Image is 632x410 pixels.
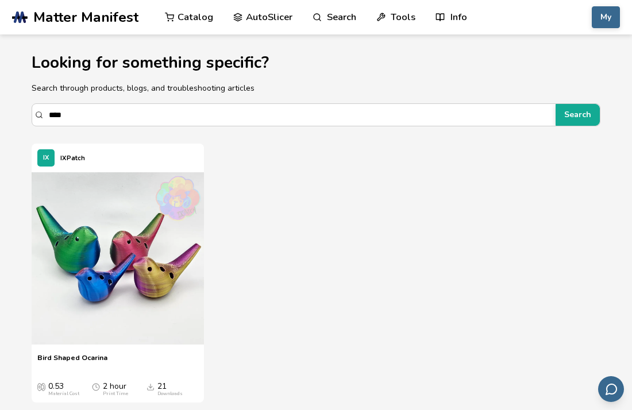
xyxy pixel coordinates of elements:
button: Send feedback via email [598,376,624,402]
div: 0.53 [48,382,79,397]
button: Search [556,104,600,126]
p: Search through products, blogs, and troubleshooting articles [32,82,600,94]
a: Bird Shaped Ocarina [37,353,107,370]
p: IXPatch [60,152,85,164]
div: 21 [157,382,183,397]
div: Material Cost [48,391,79,397]
button: My [592,6,620,28]
div: 2 hour [103,382,128,397]
span: Average Print Time [92,382,100,391]
div: Downloads [157,391,183,397]
input: Search [49,105,550,125]
span: Downloads [147,382,155,391]
span: IX [43,154,49,162]
div: Print Time [103,391,128,397]
span: Average Cost [37,382,45,391]
span: Matter Manifest [33,9,138,25]
h1: Looking for something specific? [32,54,600,72]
